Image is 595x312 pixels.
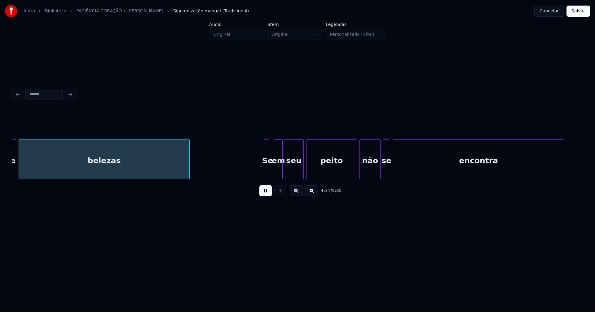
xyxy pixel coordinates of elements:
label: Áudio [209,22,265,27]
label: Stem [267,22,323,27]
div: / [321,188,336,194]
span: 4:31 [321,188,330,194]
button: Cancelar [534,6,564,17]
a: PACIÊNCIA CORAÇÃO • [PERSON_NAME] [76,8,163,14]
label: Legendas [326,22,386,27]
span: Sincronização manual (Tradicional) [173,8,249,14]
span: 5:35 [332,188,342,194]
a: Biblioteca [45,8,66,14]
button: Salvar [566,6,590,17]
nav: breadcrumb [24,8,249,14]
a: Início [24,8,35,14]
img: youka [5,5,17,17]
